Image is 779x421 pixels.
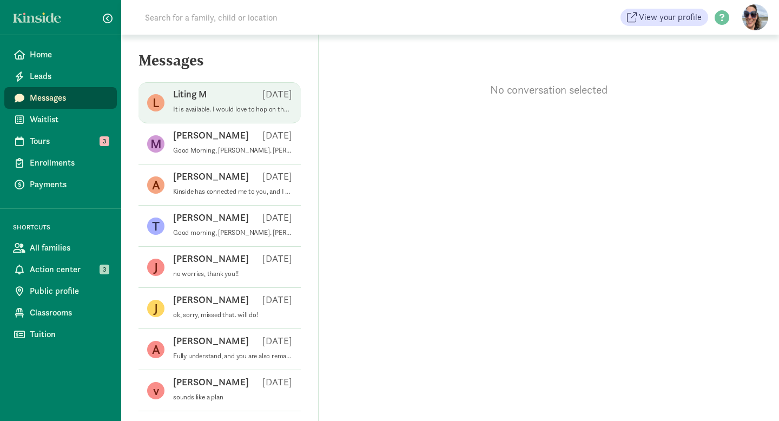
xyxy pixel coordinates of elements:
[147,259,164,276] figure: J
[620,9,708,26] a: View your profile
[173,129,249,142] p: [PERSON_NAME]
[4,237,117,259] a: All families
[262,129,292,142] p: [DATE]
[147,135,164,153] figure: M
[30,178,108,191] span: Payments
[147,94,164,111] figure: L
[30,285,108,298] span: Public profile
[30,156,108,169] span: Enrollments
[173,252,249,265] p: [PERSON_NAME]
[30,328,108,341] span: Tuition
[4,130,117,152] a: Tours 3
[100,136,109,146] span: 3
[262,88,292,101] p: [DATE]
[173,269,292,278] p: no worries, thank you!!
[4,109,117,130] a: Waitlist
[147,382,164,399] figure: v
[173,376,249,389] p: [PERSON_NAME]
[173,146,292,155] p: Good Morning, [PERSON_NAME]. [PERSON_NAME] has connected me to you, and I am curious if you are i...
[4,65,117,87] a: Leads
[173,170,249,183] p: [PERSON_NAME]
[147,176,164,194] figure: A
[30,263,108,276] span: Action center
[173,211,249,224] p: [PERSON_NAME]
[4,259,117,280] a: Action center 3
[262,252,292,265] p: [DATE]
[262,334,292,347] p: [DATE]
[147,341,164,358] figure: A
[262,211,292,224] p: [DATE]
[173,105,292,114] p: It is available. I would love to hop on the phone with you. When are you available?
[4,174,117,195] a: Payments
[30,70,108,83] span: Leads
[4,302,117,324] a: Classrooms
[173,334,249,347] p: [PERSON_NAME]
[173,311,292,319] p: ok, sorry, missed that. will do!
[4,280,117,302] a: Public profile
[173,352,292,360] p: Fully understand, and you are also remaining on the wait list. Sorry for the delayed reply. I was...
[319,82,779,97] p: No conversation selected
[30,113,108,126] span: Waitlist
[4,152,117,174] a: Enrollments
[100,265,109,274] span: 3
[4,87,117,109] a: Messages
[725,369,779,421] iframe: Chat Widget
[121,52,318,78] h5: Messages
[30,306,108,319] span: Classrooms
[173,228,292,237] p: Good morning, [PERSON_NAME]. [PERSON_NAME] has connected me to you, and I am curious if you would...
[4,324,117,345] a: Tuition
[639,11,702,24] span: View your profile
[30,91,108,104] span: Messages
[262,170,292,183] p: [DATE]
[4,44,117,65] a: Home
[173,88,207,101] p: Liting M
[173,393,292,402] p: sounds like a plan
[262,376,292,389] p: [DATE]
[262,293,292,306] p: [DATE]
[173,293,249,306] p: [PERSON_NAME]
[147,300,164,317] figure: J
[138,6,442,28] input: Search for a family, child or location
[30,241,108,254] span: All families
[30,135,108,148] span: Tours
[30,48,108,61] span: Home
[173,187,292,196] p: Kinside has connected me to you, and I am curious if you are interested in a Montessori education...
[147,218,164,235] figure: T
